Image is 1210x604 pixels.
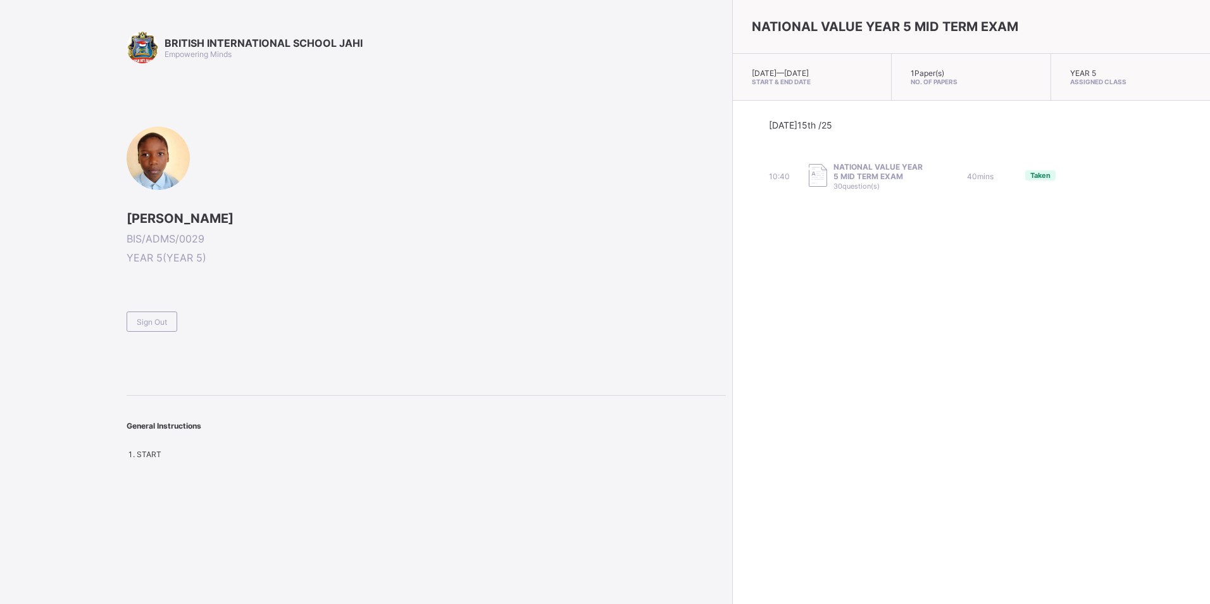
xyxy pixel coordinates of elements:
[127,251,726,264] span: YEAR 5 ( YEAR 5 )
[127,211,726,226] span: [PERSON_NAME]
[809,164,827,187] img: take_paper.cd97e1aca70de81545fe8e300f84619e.svg
[967,172,994,181] span: 40 mins
[833,182,880,191] span: 30 question(s)
[833,162,929,181] span: NATIONAL VALUE YEAR 5 MID TERM EXAM
[752,19,1018,34] span: NATIONAL VALUE YEAR 5 MID TERM EXAM
[1070,68,1096,78] span: YEAR 5
[911,78,1031,85] span: No. of Papers
[769,120,832,130] span: [DATE] 15th /25
[1070,78,1191,85] span: Assigned Class
[127,421,201,431] span: General Instructions
[137,317,167,327] span: Sign Out
[165,49,232,59] span: Empowering Minds
[752,68,809,78] span: [DATE] — [DATE]
[137,450,161,459] span: START
[127,232,726,245] span: BIS/ADMS/0029
[752,78,872,85] span: Start & End Date
[911,68,944,78] span: 1 Paper(s)
[165,37,363,49] span: BRITISH INTERNATIONAL SCHOOL JAHI
[769,172,790,181] span: 10:40
[1030,171,1051,180] span: Taken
